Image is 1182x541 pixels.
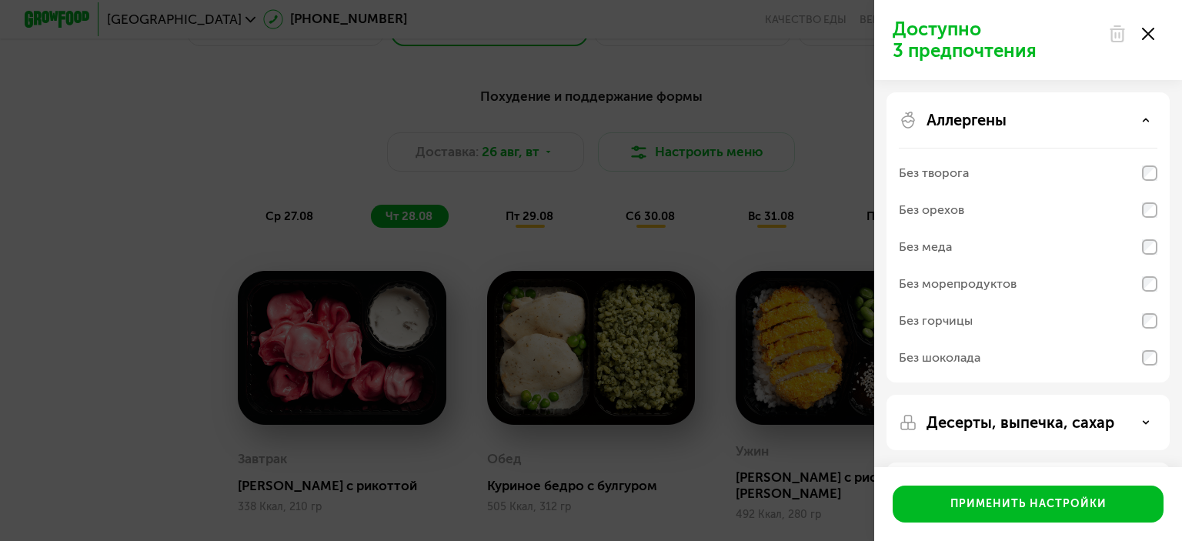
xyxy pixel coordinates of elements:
[899,201,964,219] div: Без орехов
[899,238,952,256] div: Без меда
[927,111,1007,129] p: Аллергены
[899,312,973,330] div: Без горчицы
[950,496,1107,512] div: Применить настройки
[893,486,1164,523] button: Применить настройки
[899,349,980,367] div: Без шоколада
[893,18,1099,62] p: Доступно 3 предпочтения
[899,164,969,182] div: Без творога
[927,413,1114,432] p: Десерты, выпечка, сахар
[899,275,1017,293] div: Без морепродуктов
